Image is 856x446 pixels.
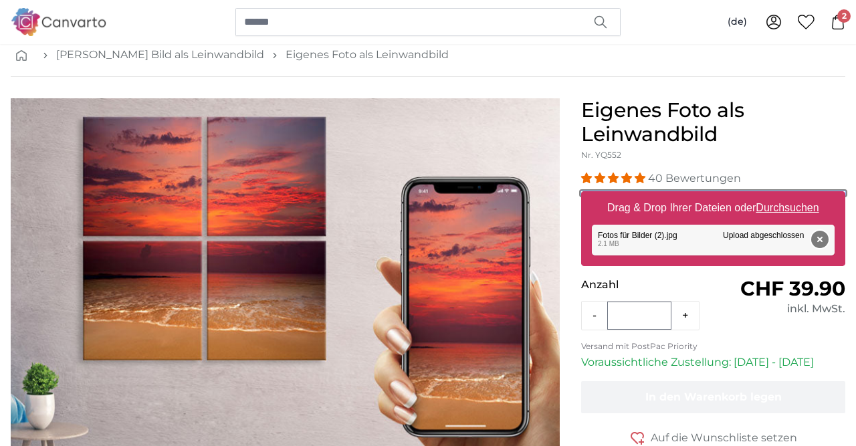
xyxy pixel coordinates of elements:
button: In den Warenkorb legen [581,381,845,413]
label: Drag & Drop Ihrer Dateien oder [602,195,825,221]
span: CHF 39.90 [740,276,845,301]
a: Eigenes Foto als Leinwandbild [286,47,449,63]
button: Auf die Wunschliste setzen [581,429,845,446]
span: Nr. YQ552 [581,150,621,160]
button: (de) [717,10,758,34]
img: Canvarto [11,8,107,35]
button: - [582,302,607,329]
nav: breadcrumbs [11,33,845,77]
button: + [671,302,699,329]
span: In den Warenkorb legen [645,391,782,403]
u: Durchsuchen [756,202,819,213]
p: Voraussichtliche Zustellung: [DATE] - [DATE] [581,354,845,370]
a: [PERSON_NAME] Bild als Leinwandbild [56,47,264,63]
div: inkl. MwSt. [714,301,845,317]
p: Versand mit PostPac Priority [581,341,845,352]
span: 2 [837,9,851,23]
span: 4.98 stars [581,172,648,185]
h1: Eigenes Foto als Leinwandbild [581,98,845,146]
span: Auf die Wunschliste setzen [651,430,797,446]
span: 40 Bewertungen [648,172,741,185]
p: Anzahl [581,277,713,293]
